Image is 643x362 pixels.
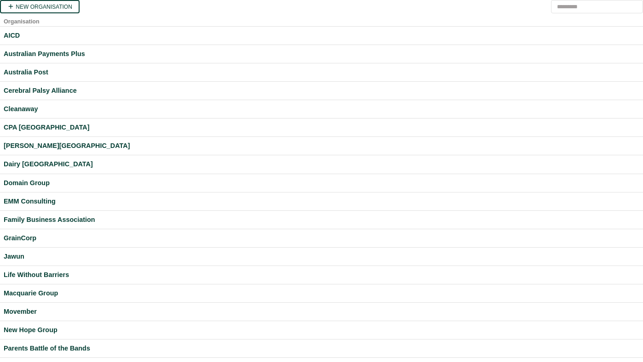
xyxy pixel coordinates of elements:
[4,196,639,207] a: EMM Consulting
[4,141,639,151] a: [PERSON_NAME][GEOGRAPHIC_DATA]
[4,288,639,299] a: Macquarie Group
[4,233,639,243] a: GrainCorp
[4,30,639,41] a: AICD
[4,306,639,317] a: Movember
[4,251,639,262] a: Jawun
[4,122,639,133] a: CPA [GEOGRAPHIC_DATA]
[4,104,639,114] a: Cleanaway
[4,49,639,59] a: Australian Payments Plus
[4,67,639,78] a: Australia Post
[4,85,639,96] a: Cerebral Palsy Alliance
[4,325,639,335] a: New Hope Group
[4,343,639,354] a: Parents Battle of the Bands
[4,270,639,280] a: Life Without Barriers
[4,215,639,225] a: Family Business Association
[4,178,639,188] a: Domain Group
[4,159,639,170] a: Dairy [GEOGRAPHIC_DATA]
